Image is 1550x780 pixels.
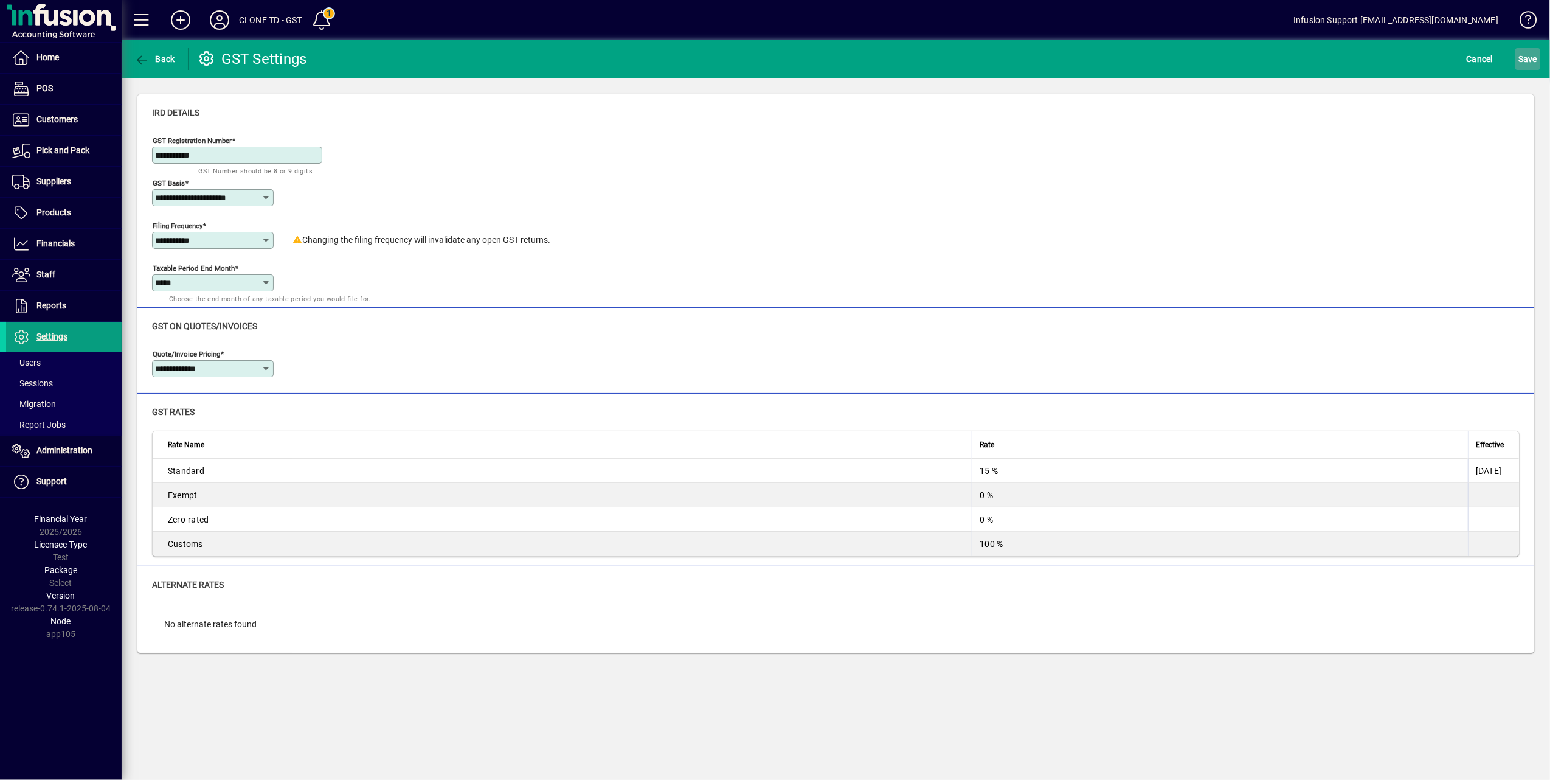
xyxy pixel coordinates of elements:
app-page-header-button: Back [122,48,189,70]
a: Home [6,43,122,73]
span: Migration [12,399,56,409]
button: Save [1515,48,1540,70]
mat-label: Filing frequency [153,221,202,230]
div: 15 % [980,465,1461,477]
span: Settings [36,332,67,341]
button: Profile [200,9,239,31]
div: Standard [168,465,964,477]
a: Reports [6,291,122,321]
span: Rate [980,438,994,451]
mat-label: GST Basis [153,179,185,187]
span: Support [36,476,67,486]
div: 0 % [980,489,1461,501]
mat-label: GST Registration Number [153,136,232,145]
span: Administration [36,445,92,455]
span: Users [12,358,41,367]
a: Administration [6,436,122,466]
div: 100 % [980,538,1461,550]
span: Pick and Pack [36,145,89,155]
span: Financial Year [35,514,88,524]
div: Changing the filing frequency will invalidate any open GST returns. [292,234,551,246]
mat-hint: Choose the end month of any taxable period you would file for. [169,291,371,305]
div: GST Settings [198,49,307,69]
a: POS [6,74,122,104]
span: POS [36,83,53,93]
span: Package [44,565,77,575]
a: Knowledge Base [1510,2,1535,42]
span: GST on quotes/invoices [152,321,257,331]
div: CLONE TD - GST [239,10,302,30]
div: 0 % [980,514,1461,526]
span: Sessions [12,378,53,388]
span: Home [36,52,59,62]
mat-hint: GST Number should be 8 or 9 digits [198,164,313,178]
a: Staff [6,260,122,290]
a: Report Jobs [6,414,122,435]
span: Node [51,616,71,626]
div: Customs [168,538,964,550]
mat-label: Taxable period end month [153,264,235,273]
span: IRD details [152,108,199,117]
span: ave [1518,49,1537,69]
a: Users [6,352,122,373]
a: Support [6,467,122,497]
a: Customers [6,105,122,135]
button: Back [131,48,178,70]
div: Zero-rated [168,514,964,526]
span: Reports [36,301,66,310]
a: Suppliers [6,167,122,197]
div: Exempt [168,489,964,501]
button: Add [161,9,200,31]
span: Report Jobs [12,420,66,430]
span: Staff [36,270,55,279]
span: [DATE] [1476,466,1502,476]
span: Version [47,591,75,601]
mat-label: Quote/Invoice pricing [153,350,220,358]
a: Sessions [6,373,122,394]
span: GST rates [152,407,195,417]
span: Back [134,54,175,64]
span: Suppliers [36,176,71,186]
a: Products [6,198,122,228]
a: Pick and Pack [6,136,122,166]
span: Licensee Type [35,540,88,549]
span: Effective [1476,438,1504,451]
div: Infusion Support [EMAIL_ADDRESS][DOMAIN_NAME] [1293,10,1498,30]
span: S [1518,54,1523,64]
span: Customers [36,114,78,124]
span: Cancel [1467,49,1493,69]
span: Products [36,207,71,217]
a: Migration [6,394,122,414]
span: Financials [36,239,75,248]
a: Financials [6,229,122,259]
button: Cancel [1464,48,1496,70]
div: No alternate rates found [152,606,1520,643]
span: Rate Name [168,438,204,451]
